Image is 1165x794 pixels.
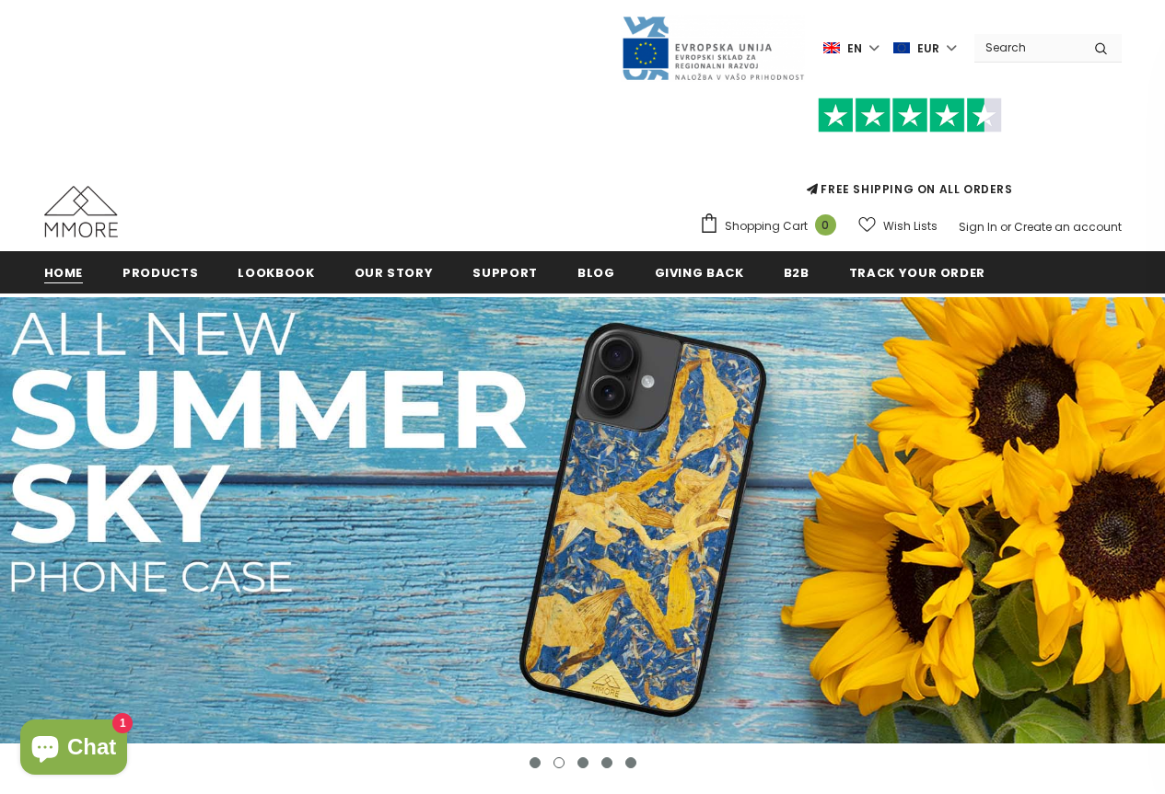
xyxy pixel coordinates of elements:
[974,34,1080,61] input: Search Site
[883,217,938,236] span: Wish Lists
[44,186,118,237] img: MMORE Cases
[725,217,808,236] span: Shopping Cart
[699,213,845,240] a: Shopping Cart 0
[784,251,810,293] a: B2B
[577,264,615,282] span: Blog
[238,251,314,293] a: Lookbook
[818,98,1002,133] img: Trust Pilot Stars
[815,214,836,236] span: 0
[601,757,612,768] button: 4
[355,251,434,293] a: Our Story
[849,264,985,282] span: Track your order
[122,264,198,282] span: Products
[823,40,840,56] img: i-lang-1.png
[577,251,615,293] a: Blog
[1000,219,1011,235] span: or
[699,132,1122,180] iframe: Customer reviews powered by Trustpilot
[472,251,538,293] a: support
[849,251,985,293] a: Track your order
[858,210,938,242] a: Wish Lists
[959,219,997,235] a: Sign In
[917,40,939,58] span: EUR
[847,40,862,58] span: en
[625,757,636,768] button: 5
[44,264,84,282] span: Home
[122,251,198,293] a: Products
[15,719,133,779] inbox-online-store-chat: Shopify online store chat
[621,40,805,55] a: Javni Razpis
[355,264,434,282] span: Our Story
[655,251,744,293] a: Giving back
[472,264,538,282] span: support
[655,264,744,282] span: Giving back
[530,757,541,768] button: 1
[699,106,1122,197] span: FREE SHIPPING ON ALL ORDERS
[784,264,810,282] span: B2B
[238,264,314,282] span: Lookbook
[577,757,588,768] button: 3
[44,251,84,293] a: Home
[1014,219,1122,235] a: Create an account
[621,15,805,82] img: Javni Razpis
[553,757,565,768] button: 2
